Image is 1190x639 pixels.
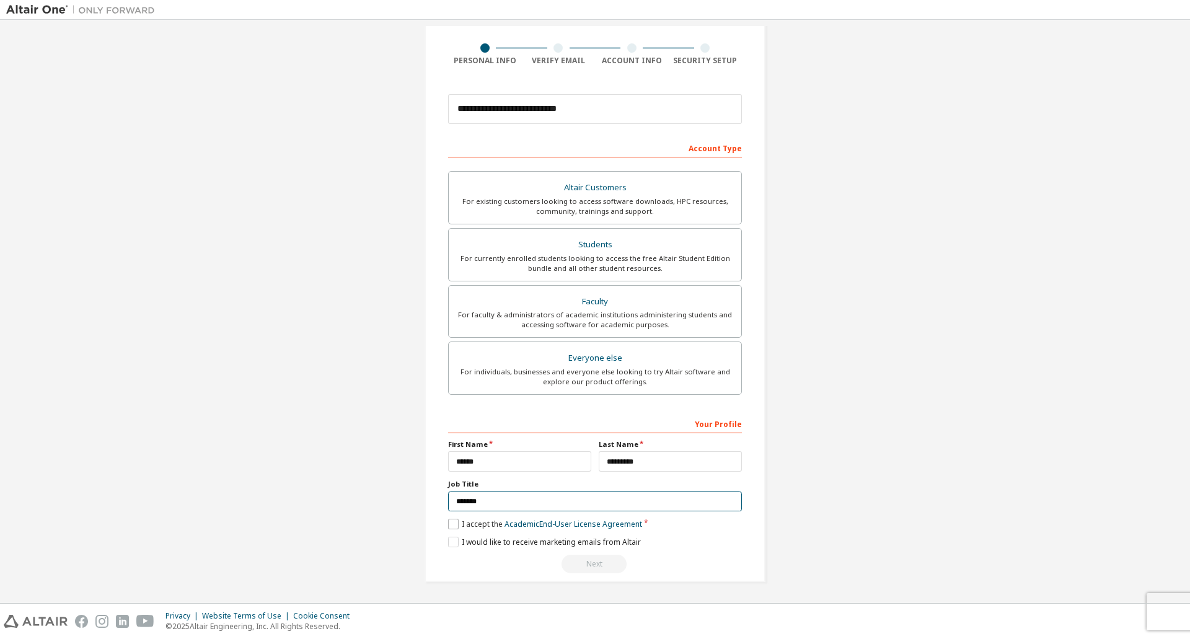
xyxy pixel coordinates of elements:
div: For currently enrolled students looking to access the free Altair Student Edition bundle and all ... [456,253,734,273]
div: Students [456,236,734,253]
div: Everyone else [456,350,734,367]
div: For faculty & administrators of academic institutions administering students and accessing softwa... [456,310,734,330]
img: youtube.svg [136,615,154,628]
div: For individuals, businesses and everyone else looking to try Altair software and explore our prod... [456,367,734,387]
div: Faculty [456,293,734,311]
div: Your Profile [448,413,742,433]
label: Job Title [448,479,742,489]
img: altair_logo.svg [4,615,68,628]
div: Altair Customers [456,179,734,196]
img: facebook.svg [75,615,88,628]
div: For existing customers looking to access software downloads, HPC resources, community, trainings ... [456,196,734,216]
div: Website Terms of Use [202,611,293,621]
div: Read and acccept EULA to continue [448,555,742,573]
a: Academic End-User License Agreement [505,519,642,529]
img: linkedin.svg [116,615,129,628]
div: Personal Info [448,56,522,66]
div: Security Setup [669,56,743,66]
div: Account Type [448,138,742,157]
div: Cookie Consent [293,611,357,621]
p: © 2025 Altair Engineering, Inc. All Rights Reserved. [165,621,357,632]
label: First Name [448,439,591,449]
label: Last Name [599,439,742,449]
div: Account Info [595,56,669,66]
label: I accept the [448,519,642,529]
img: Altair One [6,4,161,16]
img: instagram.svg [95,615,108,628]
div: Verify Email [522,56,596,66]
div: Privacy [165,611,202,621]
label: I would like to receive marketing emails from Altair [448,537,641,547]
